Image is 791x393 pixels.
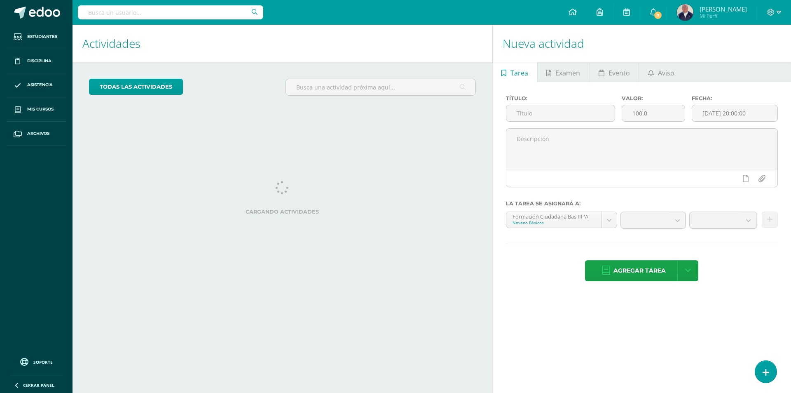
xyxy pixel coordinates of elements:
[677,4,693,21] img: 4400bde977c2ef3c8e0f06f5677fdb30.png
[513,220,595,226] div: Noveno Básicos
[78,5,263,19] input: Busca un usuario...
[7,25,66,49] a: Estudiantes
[590,62,639,82] a: Evento
[608,63,630,83] span: Evento
[506,95,615,101] label: Título:
[622,95,685,101] label: Valor:
[10,356,63,367] a: Soporte
[555,63,580,83] span: Examen
[622,105,684,121] input: Puntos máximos
[286,79,475,95] input: Busca una actividad próxima aquí...
[613,261,666,281] span: Agregar tarea
[33,359,53,365] span: Soporte
[510,63,528,83] span: Tarea
[7,122,66,146] a: Archivos
[692,105,777,121] input: Fecha de entrega
[692,95,778,101] label: Fecha:
[513,212,595,220] div: Formación Ciudadana Bas III 'A'
[700,12,747,19] span: Mi Perfil
[7,73,66,98] a: Asistencia
[639,62,683,82] a: Aviso
[538,62,589,82] a: Examen
[89,209,476,215] label: Cargando actividades
[27,58,51,64] span: Disciplina
[23,382,54,388] span: Cerrar panel
[506,212,617,228] a: Formación Ciudadana Bas III 'A'Noveno Básicos
[658,63,674,83] span: Aviso
[7,97,66,122] a: Mis cursos
[82,25,482,62] h1: Actividades
[89,79,183,95] a: todas las Actividades
[27,106,54,113] span: Mis cursos
[27,33,57,40] span: Estudiantes
[653,11,662,20] span: 7
[503,25,781,62] h1: Nueva actividad
[700,5,747,13] span: [PERSON_NAME]
[506,200,778,207] label: La tarea se asignará a:
[493,62,537,82] a: Tarea
[7,49,66,73] a: Disciplina
[27,82,53,88] span: Asistencia
[506,105,615,121] input: Título
[27,130,49,137] span: Archivos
